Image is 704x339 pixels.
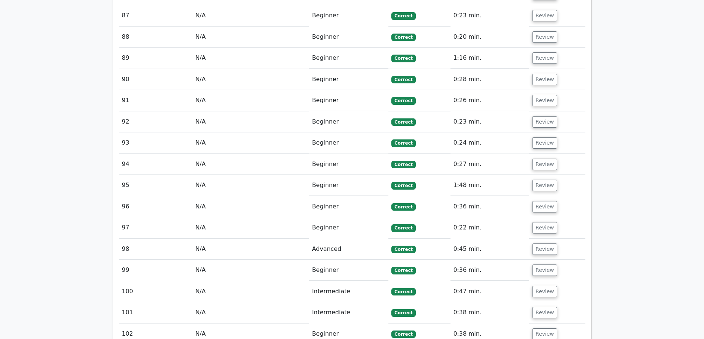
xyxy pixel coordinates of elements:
[391,12,415,20] span: Correct
[532,180,557,191] button: Review
[192,239,309,260] td: N/A
[450,5,529,26] td: 0:23 min.
[192,196,309,217] td: N/A
[119,90,193,111] td: 91
[309,90,388,111] td: Beginner
[450,69,529,90] td: 0:28 min.
[391,246,415,253] span: Correct
[309,154,388,175] td: Beginner
[119,239,193,260] td: 98
[119,281,193,302] td: 100
[192,27,309,48] td: N/A
[309,5,388,26] td: Beginner
[192,281,309,302] td: N/A
[532,74,557,85] button: Review
[309,196,388,217] td: Beginner
[532,116,557,128] button: Review
[532,10,557,21] button: Review
[309,27,388,48] td: Beginner
[119,175,193,196] td: 95
[192,302,309,323] td: N/A
[450,111,529,132] td: 0:23 min.
[119,111,193,132] td: 92
[532,243,557,255] button: Review
[391,118,415,126] span: Correct
[309,217,388,238] td: Beginner
[119,260,193,281] td: 99
[391,203,415,211] span: Correct
[450,48,529,69] td: 1:16 min.
[192,154,309,175] td: N/A
[391,331,415,338] span: Correct
[192,48,309,69] td: N/A
[532,52,557,64] button: Review
[309,132,388,153] td: Beginner
[450,239,529,260] td: 0:45 min.
[309,239,388,260] td: Advanced
[532,307,557,318] button: Review
[532,264,557,276] button: Review
[309,69,388,90] td: Beginner
[192,175,309,196] td: N/A
[192,217,309,238] td: N/A
[532,201,557,212] button: Review
[532,222,557,234] button: Review
[119,5,193,26] td: 87
[192,111,309,132] td: N/A
[119,154,193,175] td: 94
[450,90,529,111] td: 0:26 min.
[309,302,388,323] td: Intermediate
[532,31,557,43] button: Review
[391,161,415,168] span: Correct
[391,182,415,189] span: Correct
[391,224,415,232] span: Correct
[119,69,193,90] td: 90
[532,286,557,297] button: Review
[192,260,309,281] td: N/A
[192,69,309,90] td: N/A
[119,217,193,238] td: 97
[119,302,193,323] td: 101
[391,139,415,147] span: Correct
[119,196,193,217] td: 96
[450,260,529,281] td: 0:36 min.
[450,132,529,153] td: 0:24 min.
[391,288,415,295] span: Correct
[119,132,193,153] td: 93
[192,90,309,111] td: N/A
[119,27,193,48] td: 88
[391,55,415,62] span: Correct
[192,132,309,153] td: N/A
[192,5,309,26] td: N/A
[450,27,529,48] td: 0:20 min.
[532,137,557,149] button: Review
[450,154,529,175] td: 0:27 min.
[450,302,529,323] td: 0:38 min.
[391,309,415,316] span: Correct
[450,217,529,238] td: 0:22 min.
[309,175,388,196] td: Beginner
[119,48,193,69] td: 89
[532,159,557,170] button: Review
[309,260,388,281] td: Beginner
[391,97,415,104] span: Correct
[532,95,557,106] button: Review
[391,34,415,41] span: Correct
[309,281,388,302] td: Intermediate
[450,281,529,302] td: 0:47 min.
[309,48,388,69] td: Beginner
[450,175,529,196] td: 1:48 min.
[391,267,415,274] span: Correct
[450,196,529,217] td: 0:36 min.
[309,111,388,132] td: Beginner
[391,76,415,83] span: Correct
